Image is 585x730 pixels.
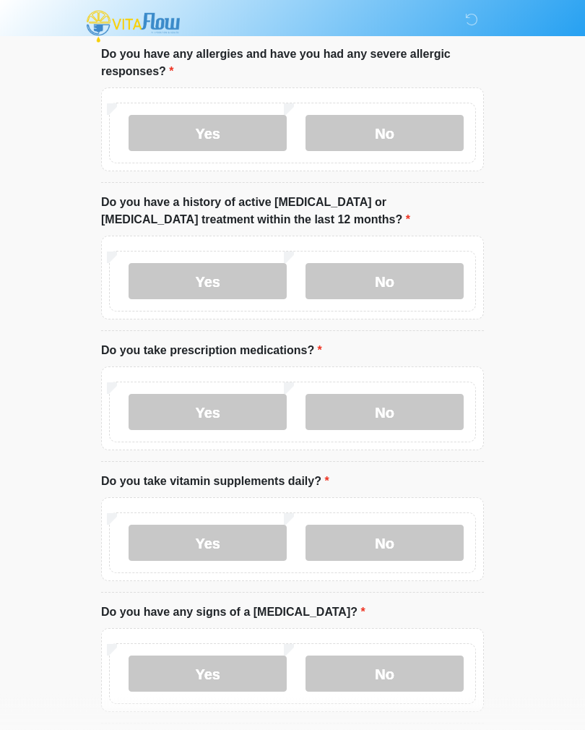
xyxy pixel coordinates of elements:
[305,116,464,152] label: No
[101,194,484,229] label: Do you have a history of active [MEDICAL_DATA] or [MEDICAL_DATA] treatment within the last 12 mon...
[129,395,287,431] label: Yes
[305,264,464,300] label: No
[101,473,329,491] label: Do you take vitamin supplements daily?
[101,343,322,360] label: Do you take prescription medications?
[101,604,365,622] label: Do you have any signs of a [MEDICAL_DATA]?
[129,116,287,152] label: Yes
[305,656,464,692] label: No
[129,525,287,562] label: Yes
[129,656,287,692] label: Yes
[101,46,484,81] label: Do you have any allergies and have you had any severe allergic responses?
[305,525,464,562] label: No
[129,264,287,300] label: Yes
[305,395,464,431] label: No
[87,11,180,43] img: Vitaflow IV Hydration and Health Logo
